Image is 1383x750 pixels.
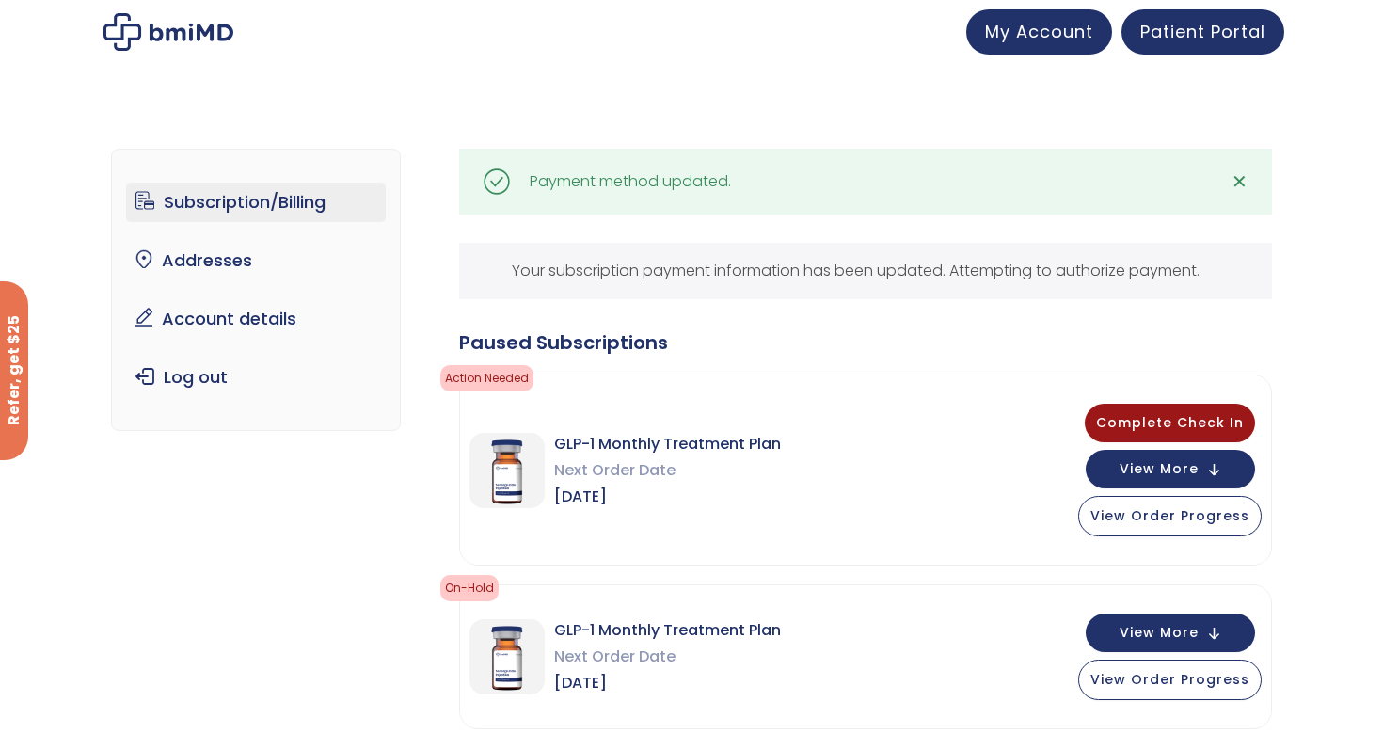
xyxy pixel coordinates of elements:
[126,299,387,339] a: Account details
[469,433,545,508] img: GLP-1 Monthly Treatment Plan
[459,329,1272,356] div: Paused Subscriptions
[1121,9,1284,55] a: Patient Portal
[554,617,781,644] span: GLP-1 Monthly Treatment Plan
[469,619,545,694] img: GLP-1 Monthly Treatment Plan
[554,431,781,457] span: GLP-1 Monthly Treatment Plan
[1090,506,1249,525] span: View Order Progress
[1220,163,1258,200] a: ✕
[126,358,387,397] a: Log out
[1078,496,1262,536] button: View Order Progress
[554,484,781,510] span: [DATE]
[459,243,1272,299] div: Your subscription payment information has been updated. Attempting to authorize payment.
[1140,20,1265,43] span: Patient Portal
[554,457,781,484] span: Next Order Date
[966,9,1112,55] a: My Account
[103,13,233,51] img: My account
[126,241,387,280] a: Addresses
[1232,168,1248,195] span: ✕
[1078,660,1262,700] button: View Order Progress
[440,365,533,391] span: Action Needed
[1120,463,1199,475] span: View More
[1096,413,1244,432] span: Complete Check In
[1120,627,1199,639] span: View More
[111,149,402,431] nav: Account pages
[554,644,781,670] span: Next Order Date
[1086,614,1255,652] button: View More
[530,168,731,195] div: Payment method updated.
[985,20,1093,43] span: My Account
[440,575,499,601] span: on-hold
[1090,670,1249,689] span: View Order Progress
[126,183,387,222] a: Subscription/Billing
[554,670,781,696] span: [DATE]
[1086,450,1255,488] button: View More
[1085,404,1255,442] button: Complete Check In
